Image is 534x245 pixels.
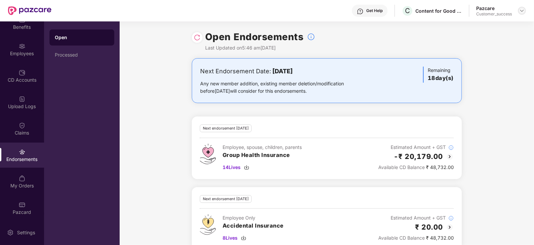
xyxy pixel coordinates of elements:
img: svg+xml;base64,PHN2ZyBpZD0iQmFjay0yMHgyMCIgeG1sbnM9Imh0dHA6Ly93d3cudzMub3JnLzIwMDAvc3ZnIiB3aWR0aD... [446,223,454,231]
img: svg+xml;base64,PHN2ZyBpZD0iUmVsb2FkLTMyeDMyIiB4bWxucz0iaHR0cDovL3d3dy53My5vcmcvMjAwMC9zdmciIHdpZH... [194,34,201,41]
img: svg+xml;base64,PHN2ZyBpZD0iSW5mb18tXzMyeDMyIiBkYXRhLW5hbWU9IkluZm8gLSAzMngzMiIgeG1sbnM9Imh0dHA6Ly... [448,216,454,221]
div: ₹ 48,732.00 [378,164,454,171]
div: Next Endorsement Date: [200,67,365,76]
div: Next endorsement [DATE] [200,125,252,132]
div: Settings [15,229,37,236]
div: Customer_success [476,11,512,17]
img: svg+xml;base64,PHN2ZyBpZD0iSW5mb18tXzMyeDMyIiBkYXRhLW5hbWU9IkluZm8gLSAzMngzMiIgeG1sbnM9Imh0dHA6Ly... [307,33,315,41]
div: Estimated Amount + GST [378,144,454,151]
h3: 18 day(s) [428,74,453,83]
div: Next endorsement [DATE] [200,195,252,203]
span: Available CD Balance [378,164,425,170]
img: svg+xml;base64,PHN2ZyBpZD0iSGVscC0zMngzMiIgeG1sbnM9Imh0dHA6Ly93d3cudzMub3JnLzIwMDAvc3ZnIiB3aWR0aD... [357,8,364,15]
img: svg+xml;base64,PHN2ZyBpZD0iRG93bmxvYWQtMzJ4MzIiIHhtbG5zPSJodHRwOi8vd3d3LnczLm9yZy8yMDAwL3N2ZyIgd2... [244,165,249,170]
div: Last Updated on 5:46 am[DATE] [205,44,315,52]
img: svg+xml;base64,PHN2ZyB4bWxucz0iaHR0cDovL3d3dy53My5vcmcvMjAwMC9zdmciIHdpZHRoPSI0OS4zMjEiIGhlaWdodD... [200,214,216,235]
div: Open [55,34,109,41]
img: New Pazcare Logo [8,6,51,15]
div: Estimated Amount + GST [378,214,454,222]
img: svg+xml;base64,PHN2ZyBpZD0iRHJvcGRvd24tMzJ4MzIiIHhtbG5zPSJodHRwOi8vd3d3LnczLm9yZy8yMDAwL3N2ZyIgd2... [519,8,525,13]
h3: Group Health Insurance [223,151,302,160]
div: Pazcare [476,5,512,11]
img: svg+xml;base64,PHN2ZyBpZD0iTXlfT3JkZXJzIiBkYXRhLW5hbWU9Ik15IE9yZGVycyIgeG1sbnM9Imh0dHA6Ly93d3cudz... [19,175,25,182]
img: svg+xml;base64,PHN2ZyBpZD0iUGF6Y2FyZCIgeG1sbnM9Imh0dHA6Ly93d3cudzMub3JnLzIwMDAvc3ZnIiB3aWR0aD0iMj... [19,201,25,208]
img: svg+xml;base64,PHN2ZyBpZD0iRW5kb3JzZW1lbnRzIiB4bWxucz0iaHR0cDovL3d3dy53My5vcmcvMjAwMC9zdmciIHdpZH... [19,149,25,155]
div: Employee, spouse, children, parents [223,144,302,151]
img: svg+xml;base64,PHN2ZyBpZD0iSW5mb18tXzMyeDMyIiBkYXRhLW5hbWU9IkluZm8gLSAzMngzMiIgeG1sbnM9Imh0dHA6Ly... [448,145,454,150]
img: svg+xml;base64,PHN2ZyB4bWxucz0iaHR0cDovL3d3dy53My5vcmcvMjAwMC9zdmciIHdpZHRoPSI0Ny43MTQiIGhlaWdodD... [200,144,216,164]
span: C [405,7,410,15]
img: svg+xml;base64,PHN2ZyBpZD0iQ2xhaW0iIHhtbG5zPSJodHRwOi8vd3d3LnczLm9yZy8yMDAwL3N2ZyIgd2lkdGg9IjIwIi... [19,122,25,129]
img: svg+xml;base64,PHN2ZyBpZD0iU2V0dGluZy0yMHgyMCIgeG1sbnM9Imh0dHA6Ly93d3cudzMub3JnLzIwMDAvc3ZnIiB3aW... [7,229,14,236]
div: Get Help [366,8,383,13]
img: svg+xml;base64,PHN2ZyBpZD0iRG93bmxvYWQtMzJ4MzIiIHhtbG5zPSJodHRwOi8vd3d3LnczLm9yZy8yMDAwL3N2ZyIgd2... [241,235,246,241]
div: Remaining [423,67,453,83]
h2: -₹ 20,179.00 [394,151,443,162]
img: svg+xml;base64,PHN2ZyBpZD0iQ0RfQWNjb3VudHMiIGRhdGEtbmFtZT0iQ0QgQWNjb3VudHMiIHhtbG5zPSJodHRwOi8vd3... [19,69,25,76]
h1: Open Endorsements [205,29,304,44]
span: 14 Lives [223,164,241,171]
div: Processed [55,52,109,58]
span: Available CD Balance [378,235,425,241]
div: Content for Good Private Limited [415,8,462,14]
img: svg+xml;base64,PHN2ZyBpZD0iRW1wbG95ZWVzIiB4bWxucz0iaHR0cDovL3d3dy53My5vcmcvMjAwMC9zdmciIHdpZHRoPS... [19,43,25,50]
div: Employee Only [223,214,284,222]
span: 8 Lives [223,234,238,242]
div: Any new member addition, existing member deletion/modification before [DATE] will consider for th... [200,80,365,95]
img: svg+xml;base64,PHN2ZyBpZD0iQmFjay0yMHgyMCIgeG1sbnM9Imh0dHA6Ly93d3cudzMub3JnLzIwMDAvc3ZnIiB3aWR0aD... [446,153,454,161]
h3: Accidental Insurance [223,222,284,230]
h2: ₹ 20.00 [415,222,443,233]
b: [DATE] [272,68,293,75]
div: ₹ 48,732.00 [378,234,454,242]
img: svg+xml;base64,PHN2ZyBpZD0iVXBsb2FkX0xvZ3MiIGRhdGEtbmFtZT0iVXBsb2FkIExvZ3MiIHhtbG5zPSJodHRwOi8vd3... [19,96,25,102]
